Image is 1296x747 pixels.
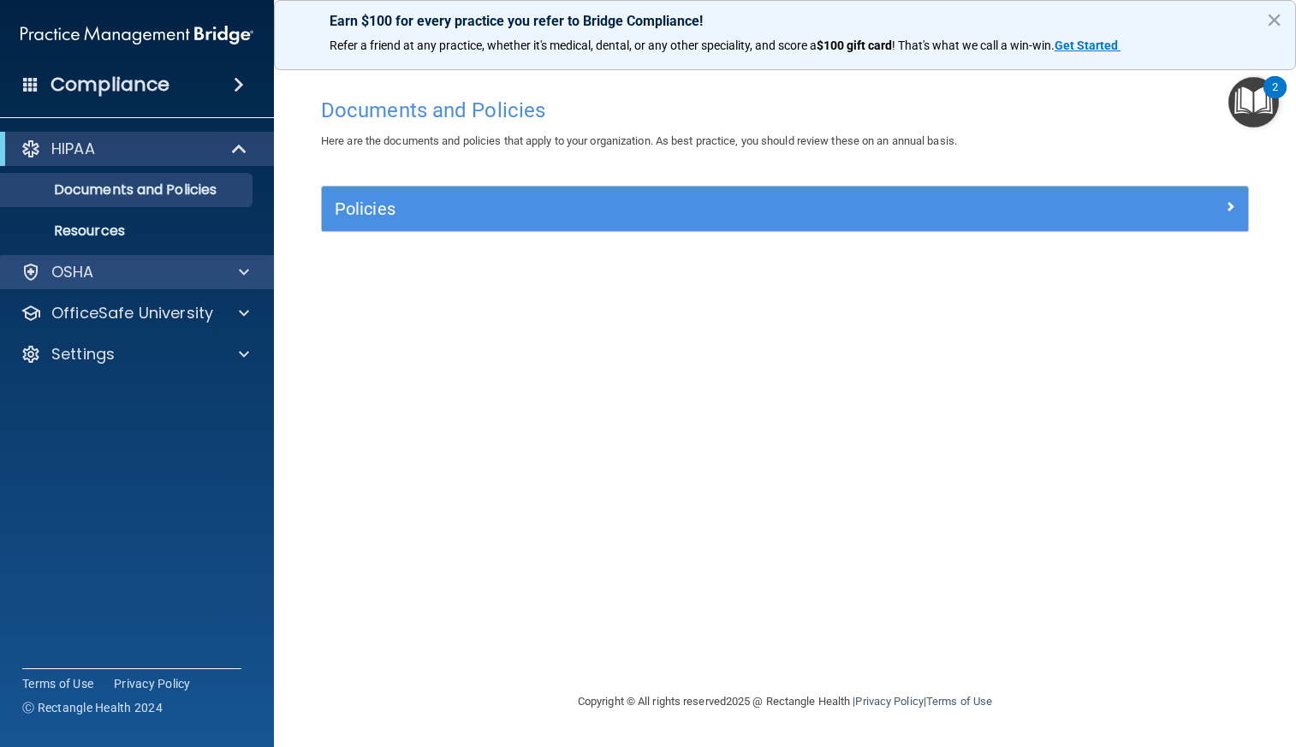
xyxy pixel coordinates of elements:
a: Policies [335,195,1235,222]
a: Privacy Policy [114,675,191,692]
p: Earn $100 for every practice you refer to Bridge Compliance! [330,13,1240,29]
div: 2 [1272,87,1278,110]
a: Settings [21,344,249,365]
strong: Get Started [1055,39,1118,52]
p: HIPAA [51,139,95,159]
p: OSHA [51,262,94,282]
h4: Compliance [51,73,169,97]
p: Documents and Policies [11,181,245,199]
strong: $100 gift card [817,39,892,52]
h5: Policies [335,199,1004,218]
a: OfficeSafe University [21,303,249,323]
button: Close [1266,6,1282,33]
a: Terms of Use [22,675,93,692]
a: HIPAA [21,139,248,159]
button: Open Resource Center, 2 new notifications [1228,77,1279,127]
a: OSHA [21,262,249,282]
iframe: Drift Widget Chat Controller [1000,625,1275,694]
span: ! That's what we call a win-win. [892,39,1055,52]
p: Resources [11,222,245,240]
span: Refer a friend at any practice, whether it's medical, dental, or any other speciality, and score a [330,39,817,52]
span: Ⓒ Rectangle Health 2024 [22,699,163,716]
img: PMB logo [21,18,253,52]
a: Privacy Policy [855,695,923,708]
a: Get Started [1055,39,1121,52]
h4: Documents and Policies [321,99,1249,122]
span: Here are the documents and policies that apply to your organization. As best practice, you should... [321,134,957,147]
a: Terms of Use [926,695,992,708]
div: Copyright © All rights reserved 2025 @ Rectangle Health | | [473,674,1097,729]
p: Settings [51,344,115,365]
p: OfficeSafe University [51,303,213,323]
